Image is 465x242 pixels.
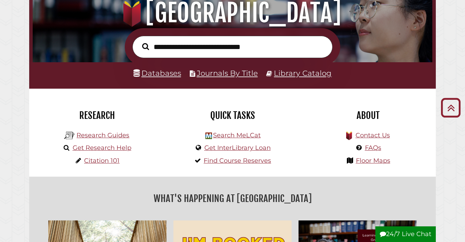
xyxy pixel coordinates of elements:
button: Search [139,41,153,52]
a: Search MeLCat [213,131,261,139]
a: Library Catalog [274,68,332,78]
a: Get InterLibrary Loan [204,144,271,152]
h2: About [305,110,431,121]
h2: Quick Tasks [170,110,295,121]
a: Get Research Help [73,144,131,152]
a: Citation 101 [84,157,120,164]
a: Databases [133,68,181,78]
img: Hekman Library Logo [64,130,75,141]
a: Research Guides [76,131,129,139]
a: Find Course Reserves [204,157,271,164]
h2: What's Happening at [GEOGRAPHIC_DATA] [34,191,431,207]
a: Contact Us [356,131,390,139]
a: FAQs [365,144,381,152]
h2: Research [34,110,160,121]
a: Journals By Title [197,68,258,78]
i: Search [142,43,149,50]
img: Hekman Library Logo [205,132,212,139]
a: Floor Maps [356,157,390,164]
a: Back to Top [438,102,463,113]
